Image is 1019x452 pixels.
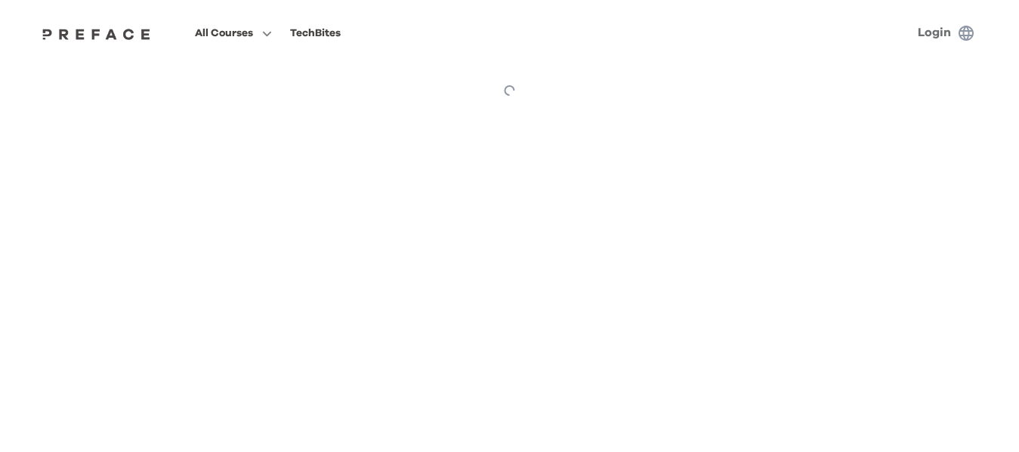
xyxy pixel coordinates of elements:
[190,23,276,43] button: All Courses
[39,27,155,39] a: Preface Logo
[918,26,951,38] a: Login
[39,28,155,40] img: Preface Logo
[290,24,341,42] div: TechBites
[195,24,253,42] span: All Courses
